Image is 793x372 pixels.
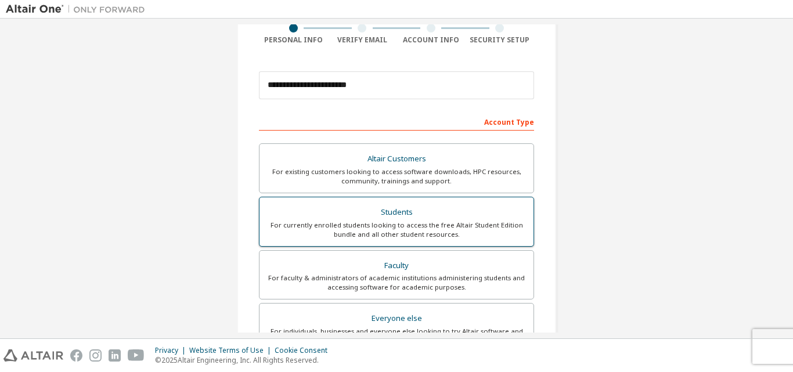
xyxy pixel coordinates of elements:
div: Verify Email [328,35,397,45]
img: youtube.svg [128,349,145,362]
p: © 2025 Altair Engineering, Inc. All Rights Reserved. [155,355,334,365]
div: Website Terms of Use [189,346,275,355]
div: For individuals, businesses and everyone else looking to try Altair software and explore our prod... [266,327,527,345]
img: Altair One [6,3,151,15]
div: For currently enrolled students looking to access the free Altair Student Edition bundle and all ... [266,221,527,239]
div: For existing customers looking to access software downloads, HPC resources, community, trainings ... [266,167,527,186]
div: Account Type [259,112,534,131]
div: Account Info [396,35,466,45]
div: Everyone else [266,310,527,327]
div: Faculty [266,258,527,274]
div: Cookie Consent [275,346,334,355]
img: altair_logo.svg [3,349,63,362]
img: instagram.svg [89,349,102,362]
div: Security Setup [466,35,535,45]
img: facebook.svg [70,349,82,362]
div: Personal Info [259,35,328,45]
div: Altair Customers [266,151,527,167]
img: linkedin.svg [109,349,121,362]
div: Privacy [155,346,189,355]
div: For faculty & administrators of academic institutions administering students and accessing softwa... [266,273,527,292]
div: Students [266,204,527,221]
